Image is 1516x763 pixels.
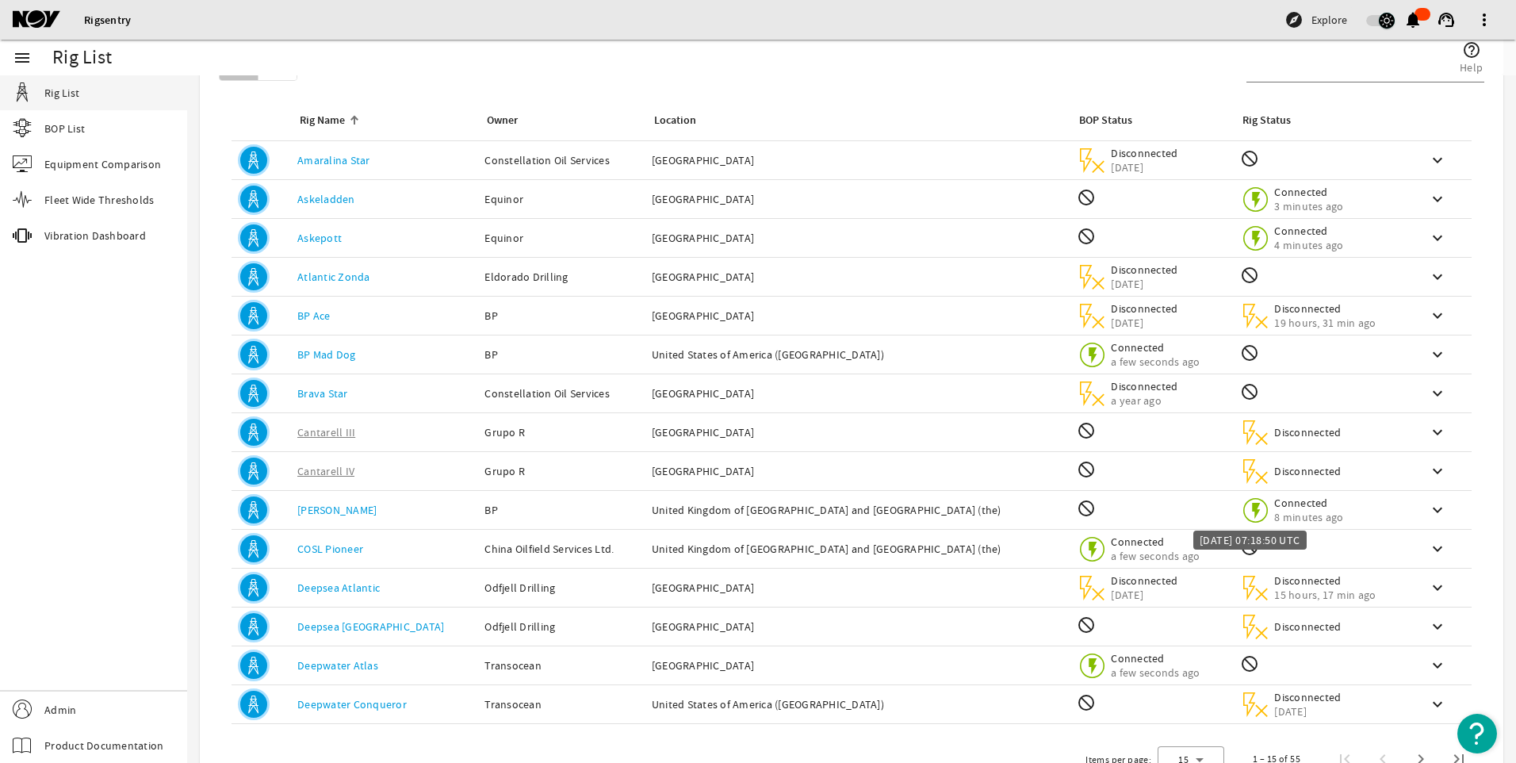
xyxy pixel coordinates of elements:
div: [GEOGRAPHIC_DATA] [652,269,1065,285]
a: Rigsentry [84,13,131,28]
div: Rig List [52,50,112,66]
mat-icon: keyboard_arrow_down [1428,617,1447,636]
div: Location [654,112,696,129]
button: Open Resource Center [1457,714,1497,753]
button: more_vert [1465,1,1503,39]
div: Constellation Oil Services [484,152,638,168]
div: [GEOGRAPHIC_DATA] [652,191,1065,207]
div: United Kingdom of [GEOGRAPHIC_DATA] and [GEOGRAPHIC_DATA] (the) [652,502,1065,518]
span: Connected [1274,496,1343,510]
mat-icon: keyboard_arrow_down [1428,345,1447,364]
div: Owner [484,112,632,129]
mat-icon: keyboard_arrow_down [1428,151,1447,170]
div: Equinor [484,230,638,246]
span: Disconnected [1111,573,1178,588]
mat-icon: keyboard_arrow_down [1428,539,1447,558]
mat-icon: keyboard_arrow_down [1428,695,1447,714]
a: Deepsea Atlantic [297,581,380,595]
span: [DATE] [1111,160,1178,174]
button: Collapse All [497,49,585,78]
span: Connected [1274,185,1343,199]
div: United States of America ([GEOGRAPHIC_DATA]) [652,696,1065,712]
button: Explore [1278,7,1353,33]
span: Connected [1274,224,1343,238]
span: Disconnected [1274,573,1376,588]
a: Askeladden [297,192,355,206]
div: Transocean [484,658,638,673]
span: 3 minutes ago [1274,199,1343,213]
span: Disconnected [1274,690,1342,704]
span: Vibration Dashboard [44,228,146,243]
div: Eldorado Drilling [484,269,638,285]
mat-icon: Rig Monitoring not available for this rig [1240,149,1259,168]
span: [DATE] [1111,277,1178,291]
a: Amaralina Star [297,153,370,167]
mat-icon: keyboard_arrow_down [1428,462,1447,481]
div: [GEOGRAPHIC_DATA] [652,308,1065,324]
mat-icon: keyboard_arrow_down [1428,656,1447,675]
a: Askepott [297,231,342,245]
div: [GEOGRAPHIC_DATA] [652,230,1065,246]
span: BOP List [44,121,85,136]
div: Grupo R [484,424,638,440]
div: [GEOGRAPHIC_DATA] [652,385,1065,401]
div: Grupo R [484,463,638,479]
span: Disconnected [1274,464,1342,478]
span: Connected [1111,535,1200,549]
div: [GEOGRAPHIC_DATA] [652,619,1065,635]
a: Brava Star [297,386,348,401]
span: 15 hours, 17 min ago [1274,588,1376,602]
span: Equipment Comparison [44,156,161,172]
mat-icon: BOP Monitoring not available for this rig [1077,188,1096,207]
div: BOP Status [1079,112,1132,129]
span: a few seconds ago [1111,355,1200,369]
a: COSL Pioneer [297,542,363,556]
mat-icon: help_outline [1462,40,1481,59]
a: BP Mad Dog [297,347,356,362]
mat-icon: keyboard_arrow_down [1428,500,1447,520]
span: 4 minutes ago [1274,238,1343,252]
mat-icon: support_agent [1437,10,1456,29]
mat-icon: keyboard_arrow_down [1428,228,1447,247]
mat-icon: explore [1284,10,1304,29]
span: [DATE] [1111,588,1178,602]
div: [GEOGRAPHIC_DATA] [652,658,1065,673]
span: Disconnected [1111,301,1178,316]
div: Odfjell Drilling [484,619,638,635]
mat-icon: keyboard_arrow_down [1428,423,1447,442]
mat-icon: BOP Monitoring not available for this rig [1077,499,1096,518]
div: BP [484,502,638,518]
mat-icon: keyboard_arrow_down [1428,384,1447,403]
div: BP [484,308,638,324]
span: Connected [1111,340,1200,355]
div: United Kingdom of [GEOGRAPHIC_DATA] and [GEOGRAPHIC_DATA] (the) [652,541,1065,557]
span: Disconnected [1111,379,1178,393]
span: [DATE] [1274,704,1342,719]
span: Disconnected [1274,619,1342,634]
mat-icon: menu [13,48,32,67]
div: [GEOGRAPHIC_DATA] [652,424,1065,440]
div: Owner [487,112,518,129]
a: Atlantic Zonda [297,270,370,284]
mat-icon: keyboard_arrow_down [1428,190,1447,209]
a: Cantarell IV [297,464,354,478]
div: China Oilfield Services Ltd. [484,541,638,557]
a: Cantarell III [297,425,355,439]
div: Rig Name [297,112,465,129]
span: a few seconds ago [1111,665,1200,680]
span: Fleet Wide Thresholds [44,192,154,208]
span: Disconnected [1111,146,1178,160]
span: Help [1460,59,1483,75]
span: Connected [1111,651,1200,665]
span: a year ago [1111,393,1178,408]
div: Rig Status [1242,112,1291,129]
mat-icon: keyboard_arrow_down [1428,578,1447,597]
div: Transocean [484,696,638,712]
mat-icon: keyboard_arrow_down [1428,306,1447,325]
mat-icon: BOP Monitoring not available for this rig [1077,421,1096,440]
div: Constellation Oil Services [484,385,638,401]
mat-icon: BOP Monitoring not available for this rig [1077,227,1096,246]
a: Deepwater Conqueror [297,697,407,711]
div: Odfjell Drilling [484,580,638,596]
mat-icon: Rig Monitoring not available for this rig [1240,382,1259,401]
